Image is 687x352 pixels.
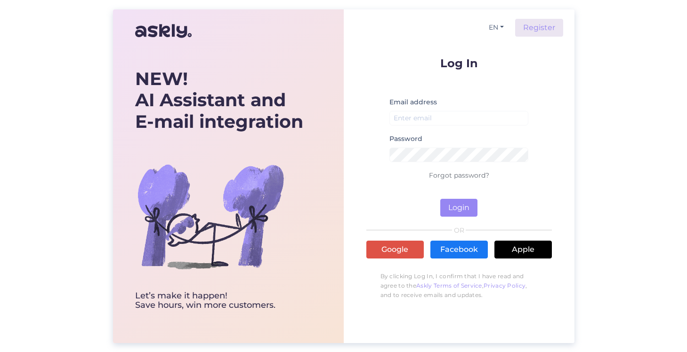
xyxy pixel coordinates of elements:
input: Enter email [389,111,529,125]
a: Privacy Policy [484,282,525,289]
img: bg-askly [135,141,286,291]
div: AI Assistant and E-mail integration [135,68,303,133]
button: Login [440,199,477,217]
b: NEW! [135,68,188,90]
a: Forgot password? [429,171,489,180]
p: Log In [366,57,552,69]
label: Email address [389,97,437,107]
button: EN [485,21,508,34]
a: Register [515,19,563,37]
a: Google [366,241,424,258]
label: Password [389,134,422,144]
div: Let’s make it happen! Save hours, win more customers. [135,291,303,310]
a: Askly Terms of Service [416,282,482,289]
a: Facebook [430,241,488,258]
p: By clicking Log In, I confirm that I have read and agree to the , , and to receive emails and upd... [366,267,552,305]
a: Apple [494,241,552,258]
img: Askly [135,20,192,42]
span: OR [452,227,466,234]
